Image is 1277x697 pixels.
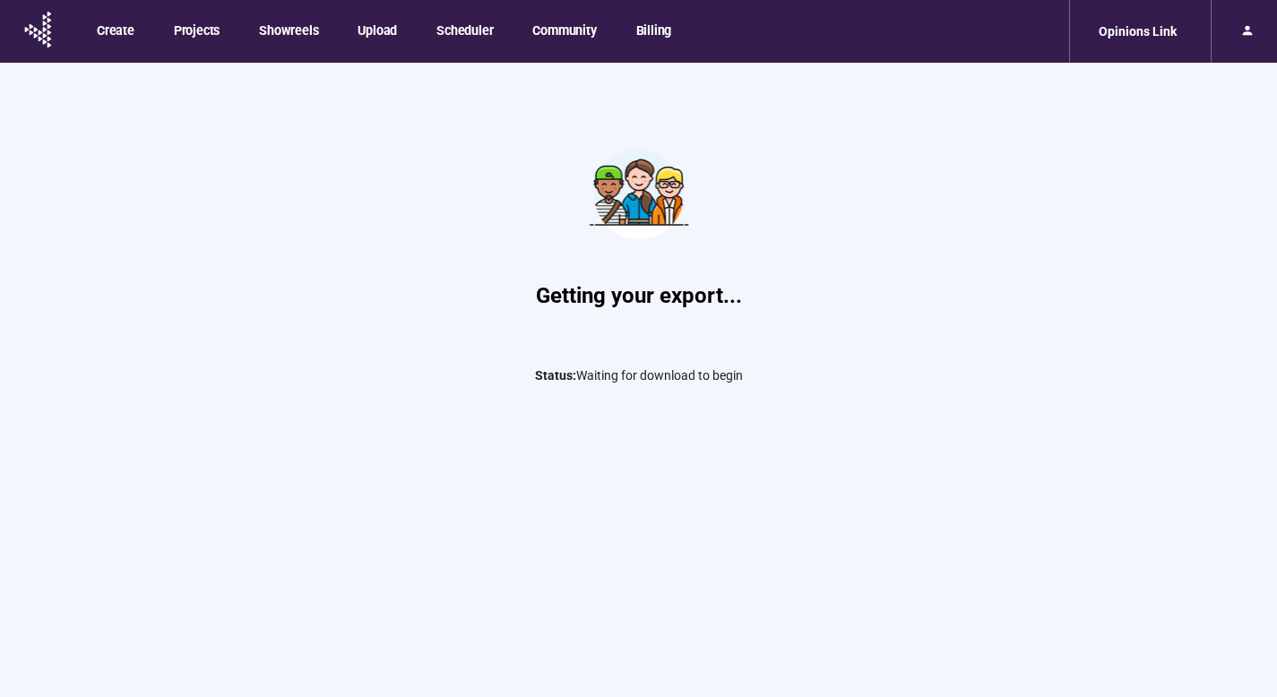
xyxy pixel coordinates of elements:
div: Opinions Link [1088,14,1187,48]
button: Projects [160,11,232,48]
button: Showreels [245,11,331,48]
button: Community [518,11,608,48]
h1: Getting your export... [370,280,908,314]
button: Create [82,11,147,48]
img: Teamwork [572,127,706,262]
button: Scheduler [422,11,505,48]
button: Upload [343,11,410,48]
span: Status: [535,368,576,383]
button: Billing [622,11,685,48]
p: Waiting for download to begin [370,366,908,385]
